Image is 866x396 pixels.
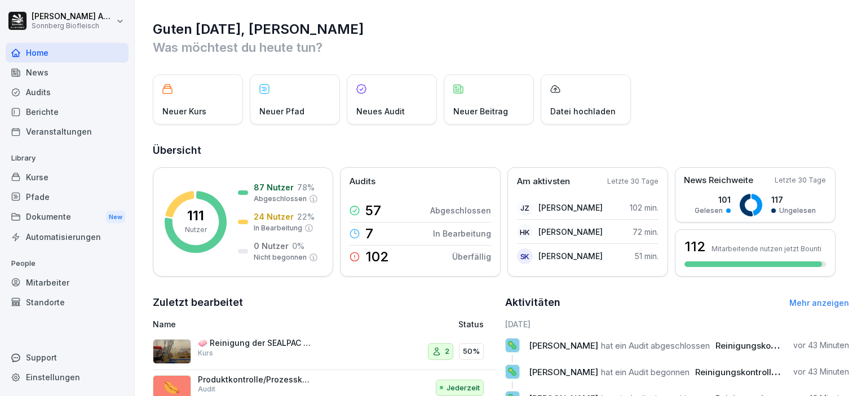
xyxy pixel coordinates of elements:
[430,204,491,216] p: Abgeschlossen
[32,22,114,30] p: Sonnberg Biofleisch
[297,181,315,193] p: 78 %
[365,227,373,241] p: 7
[771,194,816,206] p: 117
[538,202,603,213] p: [PERSON_NAME]
[517,175,570,188] p: Am aktivsten
[254,223,302,233] p: In Bearbeitung
[259,105,304,117] p: Neuer Pfad
[6,63,129,82] a: News
[153,38,849,56] p: Was möchtest du heute tun?
[6,207,129,228] a: DokumenteNew
[445,346,449,357] p: 2
[6,82,129,102] a: Audits
[153,339,191,364] img: jzbau5zb5nnsyrvfh8vfcf3c.png
[433,228,491,239] p: In Bearbeitung
[198,375,311,385] p: Produktkontrolle/Prozesskontrolle
[453,105,508,117] p: Neuer Beitrag
[153,143,849,158] h2: Übersicht
[350,175,375,188] p: Audits
[6,227,129,247] a: Automatisierungen
[6,122,129,141] a: Veranstaltungen
[550,105,616,117] p: Datei hochladen
[32,12,114,21] p: [PERSON_NAME] Anibas
[254,194,307,204] p: Abgeschlossen
[153,295,497,310] h2: Zuletzt bearbeitet
[695,194,731,206] p: 101
[6,367,129,387] a: Einstellungen
[254,240,289,252] p: 0 Nutzer
[6,102,129,122] a: Berichte
[6,149,129,167] p: Library
[538,250,603,262] p: [PERSON_NAME]
[447,382,480,394] p: Jederzeit
[254,252,307,262] p: Nicht begonnen
[507,337,518,353] p: 🦠
[505,318,850,330] h6: [DATE]
[198,384,215,394] p: Audit
[630,202,659,213] p: 102 min.
[607,176,659,186] p: Letzte 30 Tage
[505,295,560,310] h2: Aktivitäten
[365,250,389,264] p: 102
[297,211,315,223] p: 22 %
[517,200,533,216] div: JZ
[6,348,129,367] div: Support
[684,174,753,187] p: News Reichweite
[529,340,598,351] span: [PERSON_NAME]
[463,346,480,357] p: 50%
[684,237,706,256] h3: 112
[695,206,723,216] p: Gelesen
[292,240,304,252] p: 0 %
[529,367,598,377] span: [PERSON_NAME]
[185,225,207,235] p: Nutzer
[356,105,405,117] p: Neues Audit
[538,226,603,238] p: [PERSON_NAME]
[458,318,484,330] p: Status
[635,250,659,262] p: 51 min.
[365,204,381,217] p: 57
[6,255,129,273] p: People
[6,273,129,292] a: Mitarbeiter
[254,211,294,223] p: 24 Nutzer
[789,298,849,308] a: Mehr anzeigen
[6,292,129,312] a: Standorte
[452,251,491,262] p: Überfällig
[517,224,533,240] div: HK
[187,209,204,223] p: 111
[601,367,690,377] span: hat ein Audit begonnen
[633,226,659,238] p: 72 min.
[162,105,206,117] p: Neuer Kurs
[254,181,294,193] p: 87 Nutzer
[6,187,129,207] a: Pfade
[6,167,129,187] a: Kurse
[517,248,533,264] div: SK
[507,364,518,380] p: 🦠
[153,333,497,370] a: 🧼 Reinigung der SEALPAC A6Kurs250%
[793,366,849,377] p: vor 43 Minuten
[775,175,826,185] p: Letzte 30 Tage
[198,338,311,348] p: 🧼 Reinigung der SEALPAC A6
[793,340,849,351] p: vor 43 Minuten
[6,207,129,228] div: Dokumente
[601,340,710,351] span: hat ein Audit abgeschlossen
[153,20,849,38] h1: Guten [DATE], [PERSON_NAME]
[779,206,816,216] p: Ungelesen
[153,318,364,330] p: Name
[106,211,125,224] div: New
[6,43,129,63] a: Home
[712,244,821,253] p: Mitarbeitende nutzen jetzt Bounti
[198,348,213,358] p: Kurs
